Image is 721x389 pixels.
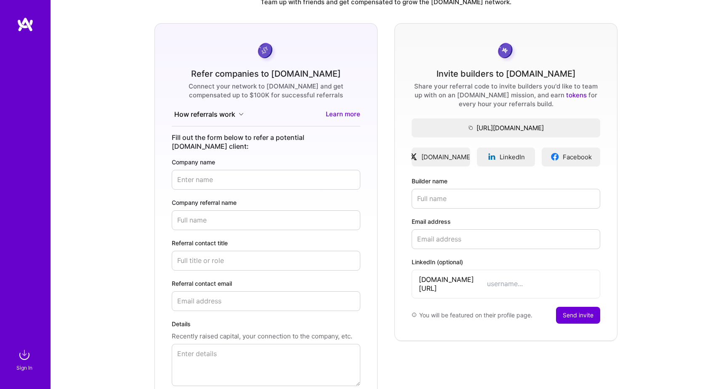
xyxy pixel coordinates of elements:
[487,153,496,161] img: linkedinLogo
[551,153,559,161] img: facebookLogo
[412,307,532,324] div: You will be featured on their profile page.
[487,279,593,288] input: username...
[326,110,360,119] a: Learn more
[436,70,576,78] div: Invite builders to [DOMAIN_NAME]
[172,332,360,341] p: Recently raised capital, your connection to the company, etc.
[495,40,517,63] img: grayCoin
[556,307,600,324] button: Send invite
[500,153,525,161] span: LinkedIn
[172,133,360,151] div: Fill out the form below to refer a potential [DOMAIN_NAME] client:
[172,82,360,99] div: Connect your network to [DOMAIN_NAME] and get compensated up to $100K for successful referrals
[172,251,360,271] input: Full title or role
[477,148,535,166] a: LinkedIn
[412,82,600,108] div: Share your referral code to invite builders you'd like to team up with on an [DOMAIN_NAME] missio...
[16,363,32,372] div: Sign In
[172,291,360,311] input: Email address
[172,279,360,288] label: Referral contact email
[16,346,33,363] img: sign in
[421,153,472,161] span: [DOMAIN_NAME]
[172,170,360,190] input: Enter name
[172,210,360,230] input: Full name
[412,118,600,137] button: [URL][DOMAIN_NAME]
[172,198,360,207] label: Company referral name
[563,153,592,161] span: Facebook
[18,346,33,372] a: sign inSign In
[255,40,277,63] img: purpleCoin
[412,189,600,209] input: Full name
[542,148,600,166] a: Facebook
[172,319,360,328] label: Details
[17,17,34,32] img: logo
[172,110,246,119] button: How referrals work
[172,158,360,166] label: Company name
[412,123,600,132] span: [URL][DOMAIN_NAME]
[412,177,600,185] label: Builder name
[412,217,600,226] label: Email address
[566,91,587,99] a: tokens
[412,229,600,249] input: Email address
[172,239,360,247] label: Referral contact title
[409,153,418,161] img: xLogo
[191,70,341,78] div: Refer companies to [DOMAIN_NAME]
[412,148,470,166] a: [DOMAIN_NAME]
[412,258,600,266] label: LinkedIn (optional)
[419,275,487,293] span: [DOMAIN_NAME][URL]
